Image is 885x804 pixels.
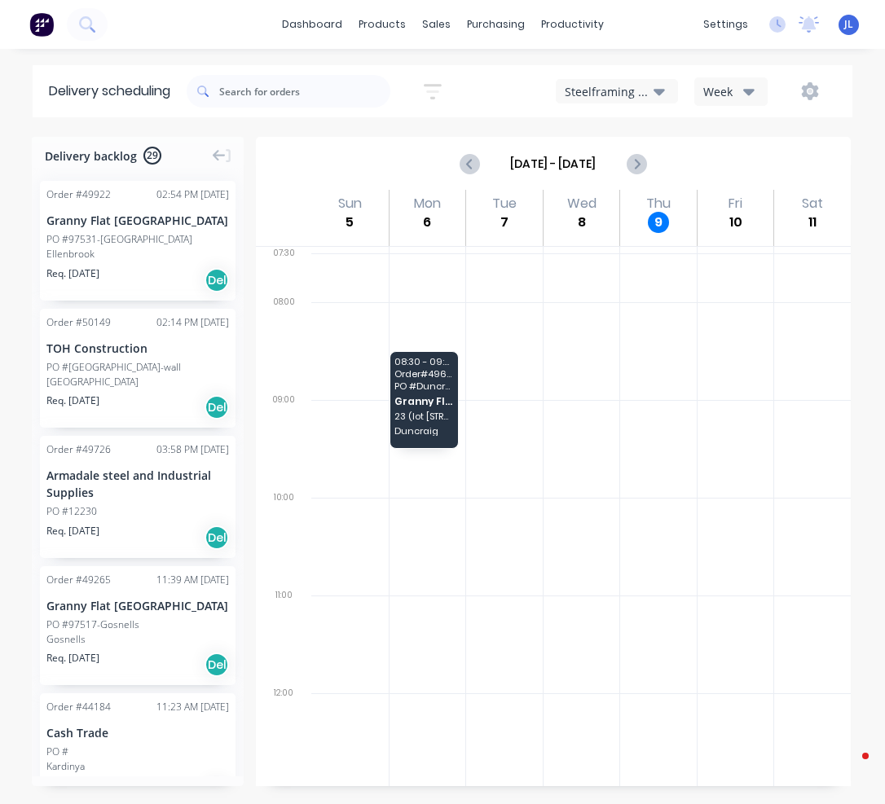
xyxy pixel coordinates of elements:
div: PO #[GEOGRAPHIC_DATA]-wall [46,360,181,375]
div: Armadale steel and Industrial Supplies [46,467,229,501]
div: Sun [338,196,362,212]
div: 11 [802,212,823,233]
div: Del [205,395,229,420]
span: PO # Duncraig- 97071 [394,381,453,391]
span: JL [844,17,853,32]
div: Week [703,83,751,100]
div: Mon [414,196,441,212]
div: 9 [648,212,669,233]
div: 11:00 [256,587,311,685]
div: Ellenbrook [46,247,229,261]
button: Week [694,77,768,106]
div: settings [695,12,756,37]
div: Steelframing Truck [565,83,654,100]
div: 5 [339,212,360,233]
div: Order # 49922 [46,187,111,202]
div: 09:00 [256,392,311,490]
div: Order # 49265 [46,573,111,587]
iframe: Intercom live chat [830,749,869,788]
div: Del [205,525,229,550]
div: Gosnells [46,632,229,647]
span: 29 [143,147,161,165]
span: Req. [DATE] [46,651,99,666]
div: 11:39 AM [DATE] [156,573,229,587]
div: productivity [533,12,612,37]
div: PO #97517-Gosnells [46,617,139,632]
div: Order # 44184 [46,700,111,714]
div: products [350,12,414,37]
div: Order # 49726 [46,442,111,457]
div: Del [205,268,229,292]
div: Granny Flat [GEOGRAPHIC_DATA] [46,597,229,614]
div: TOH Construction [46,340,229,357]
span: Duncraig [394,426,453,436]
div: Del [205,652,229,677]
span: Req. [DATE] [46,266,99,281]
div: 6 [416,212,438,233]
div: Delivery scheduling [33,65,187,117]
button: Steelframing Truck [556,79,678,103]
span: Req. [DATE] [46,393,99,408]
div: 11:23 AM [DATE] [156,700,229,714]
span: Req. [DATE] [46,524,99,538]
div: 8 [571,212,592,233]
div: 07:30 [256,245,311,294]
div: 02:54 PM [DATE] [156,187,229,202]
span: 23 (lot [STREET_ADDRESS][PERSON_NAME] [394,411,453,421]
div: Fri [729,196,742,212]
div: 08:00 [256,294,311,392]
div: PO # [46,745,68,759]
input: Search for orders [219,75,390,108]
div: Sat [802,196,823,212]
span: Granny Flat [GEOGRAPHIC_DATA] [394,396,453,406]
div: 7 [494,212,515,233]
div: [GEOGRAPHIC_DATA] [46,375,229,389]
span: Delivery backlog [45,147,137,165]
div: Wed [567,196,597,212]
span: 08:30 - 09:30 [394,357,453,367]
div: 10 [725,212,746,233]
div: Cash Trade [46,724,229,741]
div: 03:58 PM [DATE] [156,442,229,457]
div: 02:14 PM [DATE] [156,315,229,330]
div: sales [414,12,459,37]
img: Factory [29,12,54,37]
a: dashboard [274,12,350,37]
div: Kardinya [46,759,229,774]
div: Thu [646,196,671,212]
span: Order # 49614 [394,369,453,379]
div: 10:00 [256,490,311,587]
div: Tue [492,196,517,212]
div: purchasing [459,12,533,37]
div: 12:00 [256,685,311,783]
div: PO #12230 [46,504,97,519]
div: Granny Flat [GEOGRAPHIC_DATA] [46,212,229,229]
div: PO #97531-[GEOGRAPHIC_DATA] [46,232,192,247]
div: Order # 50149 [46,315,111,330]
